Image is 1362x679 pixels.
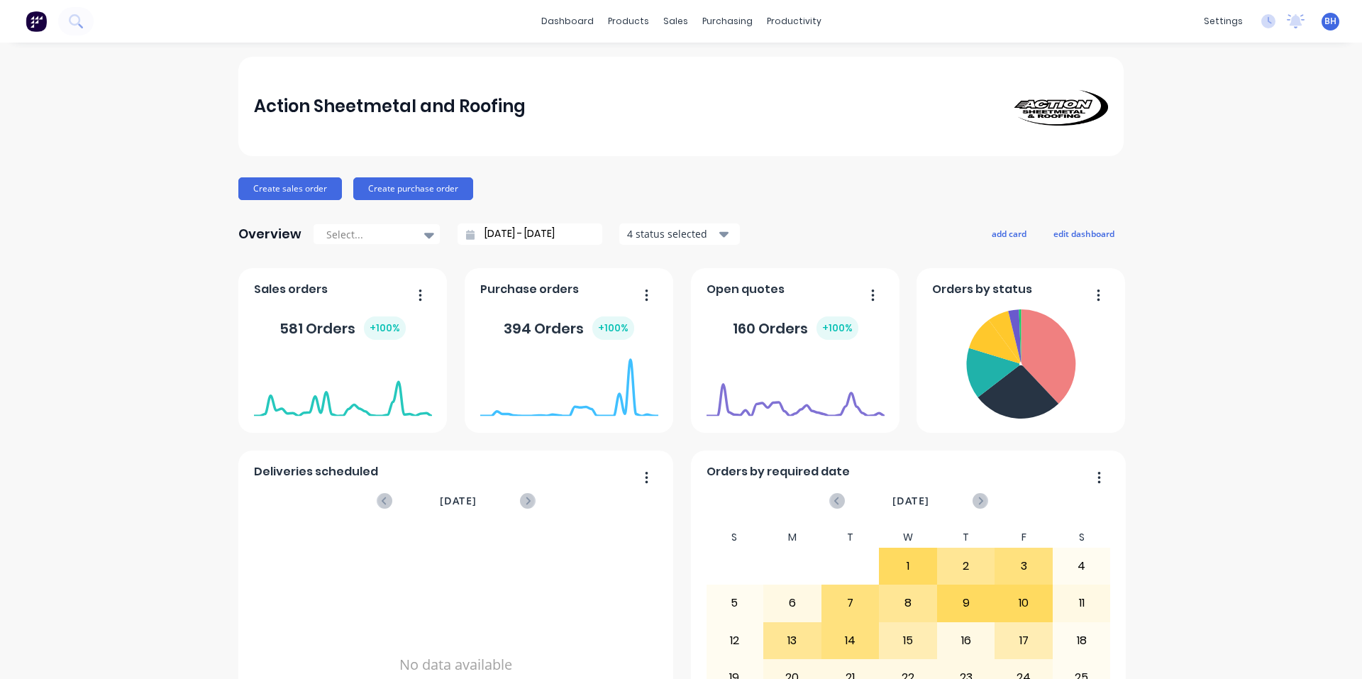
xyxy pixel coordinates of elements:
[279,316,406,340] div: 581 Orders
[480,281,579,298] span: Purchase orders
[1053,585,1110,621] div: 11
[995,585,1052,621] div: 10
[880,585,936,621] div: 8
[1044,224,1124,243] button: edit dashboard
[707,585,763,621] div: 5
[880,623,936,658] div: 15
[592,316,634,340] div: + 100 %
[821,527,880,548] div: T
[706,527,764,548] div: S
[534,11,601,32] a: dashboard
[816,316,858,340] div: + 100 %
[619,223,740,245] button: 4 status selected
[627,226,716,241] div: 4 status selected
[1324,15,1336,28] span: BH
[822,585,879,621] div: 7
[353,177,473,200] button: Create purchase order
[995,548,1052,584] div: 3
[254,281,328,298] span: Sales orders
[733,316,858,340] div: 160 Orders
[254,463,378,480] span: Deliveries scheduled
[440,493,477,509] span: [DATE]
[937,527,995,548] div: T
[238,177,342,200] button: Create sales order
[26,11,47,32] img: Factory
[254,92,526,121] div: Action Sheetmetal and Roofing
[822,623,879,658] div: 14
[764,623,821,658] div: 13
[1053,623,1110,658] div: 18
[892,493,929,509] span: [DATE]
[764,585,821,621] div: 6
[1009,87,1108,126] img: Action Sheetmetal and Roofing
[879,527,937,548] div: W
[707,623,763,658] div: 12
[1053,548,1110,584] div: 4
[1197,11,1250,32] div: settings
[504,316,634,340] div: 394 Orders
[982,224,1036,243] button: add card
[364,316,406,340] div: + 100 %
[695,11,760,32] div: purchasing
[938,623,995,658] div: 16
[880,548,936,584] div: 1
[601,11,656,32] div: products
[938,585,995,621] div: 9
[760,11,829,32] div: productivity
[938,548,995,584] div: 2
[238,220,301,248] div: Overview
[763,527,821,548] div: M
[1053,527,1111,548] div: S
[656,11,695,32] div: sales
[995,527,1053,548] div: F
[932,281,1032,298] span: Orders by status
[707,281,785,298] span: Open quotes
[995,623,1052,658] div: 17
